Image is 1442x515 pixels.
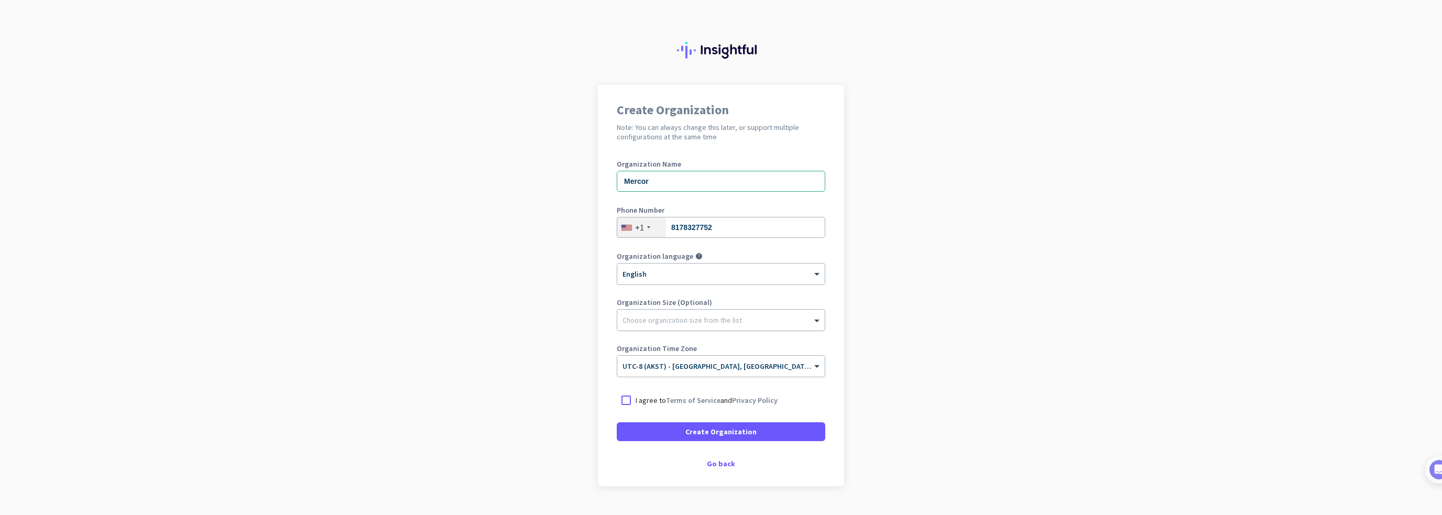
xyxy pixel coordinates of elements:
[666,396,720,405] a: Terms of Service
[617,299,825,306] label: Organization Size (Optional)
[635,222,644,233] div: +1
[617,460,825,467] div: Go back
[617,160,825,168] label: Organization Name
[695,253,703,260] i: help
[617,171,825,192] input: What is the name of your organization?
[617,123,825,141] h2: Note: You can always change this later, or support multiple configurations at the same time
[617,206,825,214] label: Phone Number
[617,345,825,352] label: Organization Time Zone
[636,395,778,406] p: I agree to and
[732,396,778,405] a: Privacy Policy
[617,104,825,116] h1: Create Organization
[617,217,825,238] input: 201-555-0123
[617,422,825,441] button: Create Organization
[677,42,765,59] img: Insightful
[685,426,757,437] span: Create Organization
[617,253,693,260] label: Organization language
